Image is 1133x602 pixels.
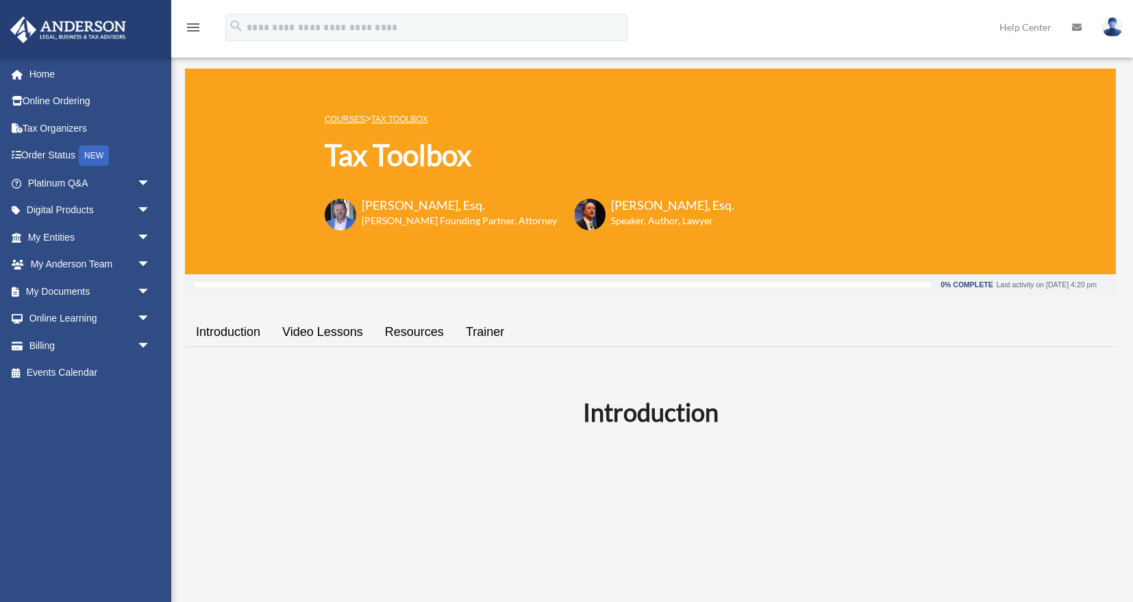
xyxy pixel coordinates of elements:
div: Last activity on [DATE] 4:20 pm [997,281,1097,289]
a: My Anderson Teamarrow_drop_down [10,251,171,278]
a: Tax Organizers [10,115,171,142]
p: > [325,110,734,128]
span: arrow_drop_down [137,332,164,360]
h6: Speaker, Author, Lawyer [611,214,717,228]
a: Digital Productsarrow_drop_down [10,197,171,224]
a: Trainer [455,313,515,352]
a: Video Lessons [271,313,374,352]
h2: Introduction [193,395,1108,429]
span: arrow_drop_down [137,169,164,197]
a: Online Ordering [10,88,171,115]
span: arrow_drop_down [137,251,164,279]
a: Events Calendar [10,359,171,387]
a: menu [185,24,201,36]
i: search [229,19,244,34]
a: Tax Toolbox [371,115,427,124]
a: Home [10,60,171,88]
a: Order StatusNEW [10,142,171,170]
img: Toby-circle-head.png [325,199,356,230]
span: arrow_drop_down [137,305,164,333]
img: Scott-Estill-Headshot.png [574,199,606,230]
img: User Pic [1102,17,1123,37]
h1: Tax Toolbox [325,135,734,176]
img: Anderson Advisors Platinum Portal [6,16,130,43]
div: 0% Complete [941,281,993,289]
a: Billingarrow_drop_down [10,332,171,359]
a: My Documentsarrow_drop_down [10,278,171,305]
span: arrow_drop_down [137,224,164,252]
div: NEW [79,145,109,166]
a: COURSES [325,115,365,124]
i: menu [185,19,201,36]
span: arrow_drop_down [137,197,164,225]
span: arrow_drop_down [137,278,164,306]
h6: [PERSON_NAME] Founding Partner, Attorney [362,214,557,228]
a: Online Learningarrow_drop_down [10,305,171,333]
a: Introduction [185,313,271,352]
h3: [PERSON_NAME], Esq. [611,197,734,214]
a: My Entitiesarrow_drop_down [10,224,171,251]
a: Resources [374,313,455,352]
h3: [PERSON_NAME], Esq. [362,197,557,214]
a: Platinum Q&Aarrow_drop_down [10,169,171,197]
